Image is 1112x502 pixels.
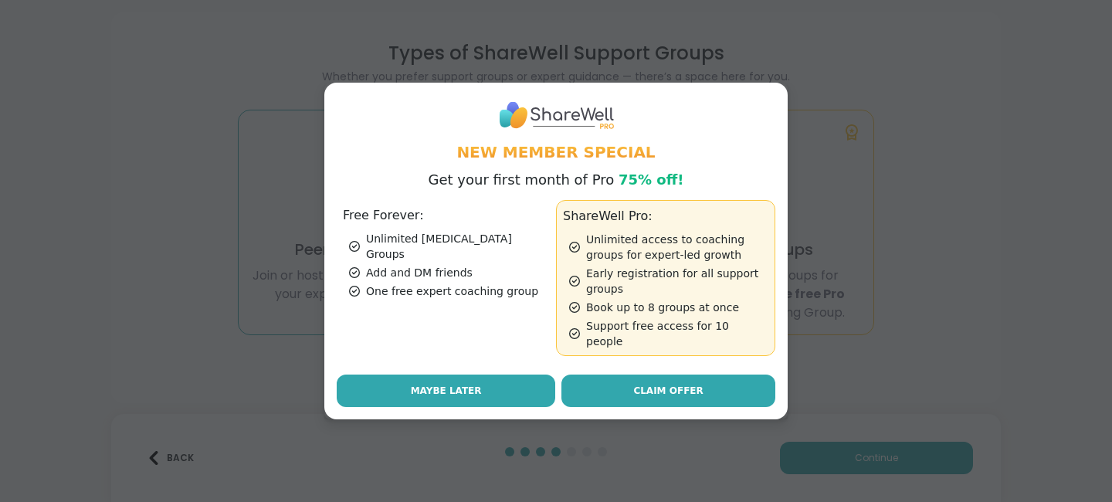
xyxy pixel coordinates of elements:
[337,141,775,163] h1: New Member Special
[349,231,550,262] div: Unlimited [MEDICAL_DATA] Groups
[337,375,555,407] button: Maybe Later
[569,318,768,349] div: Support free access for 10 people
[619,171,684,188] span: 75% off!
[498,95,614,134] img: ShareWell Logo
[569,266,768,297] div: Early registration for all support groups
[563,207,768,226] h3: ShareWell Pro:
[349,283,550,299] div: One free expert coaching group
[569,232,768,263] div: Unlimited access to coaching groups for expert-led growth
[429,169,684,191] p: Get your first month of Pro
[561,375,775,407] a: Claim Offer
[411,384,482,398] span: Maybe Later
[569,300,768,315] div: Book up to 8 groups at once
[633,384,703,398] span: Claim Offer
[343,206,550,225] h3: Free Forever:
[349,265,550,280] div: Add and DM friends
